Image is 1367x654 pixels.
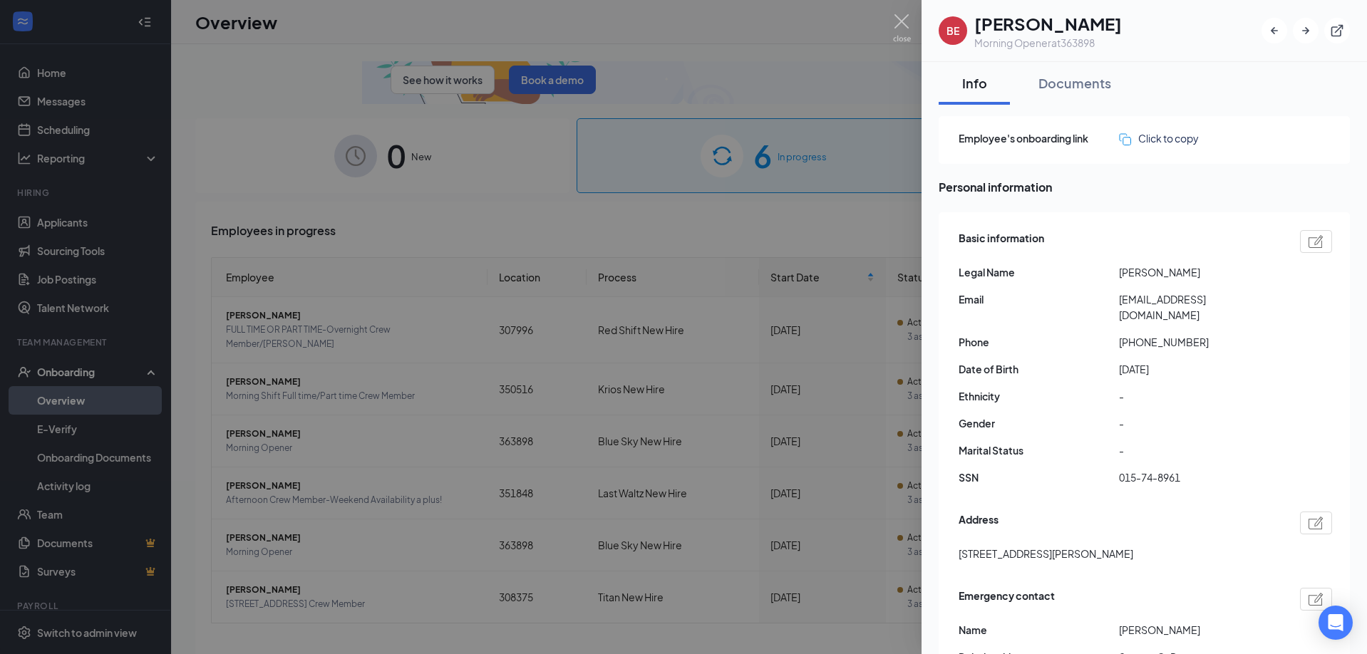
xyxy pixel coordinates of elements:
span: - [1119,415,1279,431]
span: Personal information [939,178,1350,196]
span: Address [959,512,999,534]
button: ExternalLink [1324,18,1350,43]
span: Gender [959,415,1119,431]
button: Click to copy [1119,130,1199,146]
div: BE [946,24,959,38]
span: - [1119,442,1279,458]
div: Documents [1038,74,1111,92]
div: Info [953,74,996,92]
span: [DATE] [1119,361,1279,377]
span: [EMAIL_ADDRESS][DOMAIN_NAME] [1119,291,1279,323]
span: [PERSON_NAME] [1119,264,1279,280]
img: click-to-copy.71757273a98fde459dfc.svg [1119,133,1131,145]
span: Employee's onboarding link [959,130,1119,146]
span: Email [959,291,1119,307]
div: Open Intercom Messenger [1319,606,1353,640]
span: Phone [959,334,1119,350]
span: Legal Name [959,264,1119,280]
span: Basic information [959,230,1044,253]
svg: ArrowRight [1299,24,1313,38]
h1: [PERSON_NAME] [974,11,1122,36]
span: [PHONE_NUMBER] [1119,334,1279,350]
span: - [1119,388,1279,404]
span: [STREET_ADDRESS][PERSON_NAME] [959,546,1133,561]
span: [PERSON_NAME] [1119,622,1279,638]
span: Emergency contact [959,588,1055,611]
span: Name [959,622,1119,638]
span: Marital Status [959,442,1119,458]
span: SSN [959,469,1119,485]
svg: ArrowLeftNew [1267,24,1281,38]
span: Ethnicity [959,388,1119,404]
div: Morning Opener at 363898 [974,36,1122,50]
button: ArrowRight [1293,18,1319,43]
svg: ExternalLink [1330,24,1344,38]
button: ArrowLeftNew [1262,18,1287,43]
span: Date of Birth [959,361,1119,377]
span: 015-74-8961 [1119,469,1279,485]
